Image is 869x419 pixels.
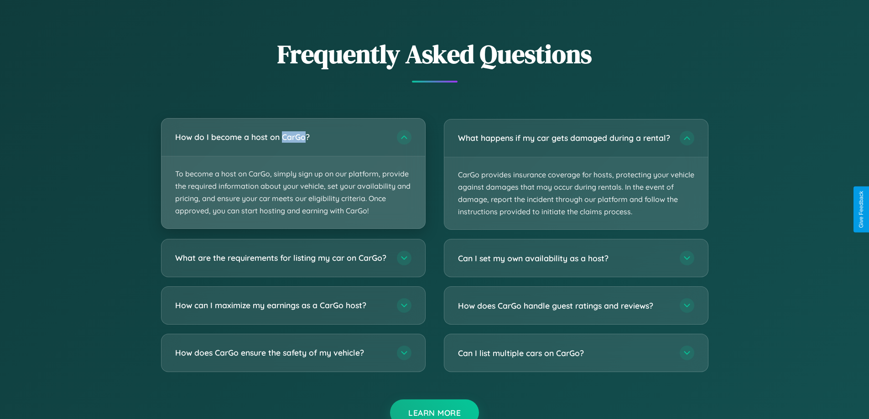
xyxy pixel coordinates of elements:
p: CarGo provides insurance coverage for hosts, protecting your vehicle against damages that may occ... [444,157,708,230]
h3: What happens if my car gets damaged during a rental? [458,132,671,144]
div: Give Feedback [858,191,864,228]
h2: Frequently Asked Questions [161,36,708,72]
p: To become a host on CarGo, simply sign up on our platform, provide the required information about... [161,156,425,229]
h3: How can I maximize my earnings as a CarGo host? [175,300,388,311]
h3: Can I set my own availability as a host? [458,253,671,264]
h3: What are the requirements for listing my car on CarGo? [175,253,388,264]
h3: How does CarGo handle guest ratings and reviews? [458,300,671,311]
h3: Can I list multiple cars on CarGo? [458,347,671,359]
h3: How does CarGo ensure the safety of my vehicle? [175,347,388,359]
h3: How do I become a host on CarGo? [175,131,388,143]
